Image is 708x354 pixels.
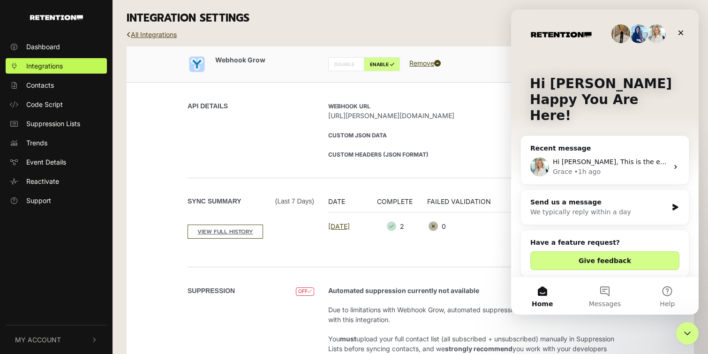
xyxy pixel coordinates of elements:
a: Remove [409,59,441,67]
a: Trends [6,135,107,151]
th: COMPLETE [368,196,427,212]
span: Code Script [26,99,63,109]
span: My Account [15,335,61,345]
span: Reactivate [26,176,59,186]
strong: Automated suppression currently not available [328,286,479,294]
strong: Custom JSON Data [328,132,387,139]
img: Retention.com [30,15,83,20]
span: Webhook Grow [215,56,265,64]
strong: Custom Headers (JSON format) [328,151,429,158]
th: FAILED VALIDATION [427,196,527,212]
a: Integrations [6,58,107,74]
a: [DATE] [328,222,350,230]
a: Reactivate [6,173,107,189]
strong: strongly recommend [445,345,512,353]
label: SUPPRESSION [188,286,235,296]
label: ENABLE [364,57,400,71]
button: My Account [6,325,107,354]
th: DATE [328,196,368,212]
span: (Last 7 days) [275,196,314,206]
label: DISABLE [328,57,364,71]
a: Suppression Lists [6,116,107,131]
span: Support [26,196,51,205]
span: OFF [296,287,314,296]
iframe: Intercom live chat [511,9,699,315]
label: Sync Summary [188,196,314,206]
iframe: Intercom live chat [676,322,699,345]
label: API DETAILS [188,101,228,111]
span: Integrations [26,61,63,71]
span: Trends [26,138,47,148]
span: Event Details [26,157,66,167]
span: Contacts [26,80,54,90]
span: Dashboard [26,42,60,52]
p: Due to limitations with Webhook Grow, automated suppression of your list is not available with th... [328,305,614,324]
a: Dashboard [6,39,107,54]
strong: Webhook URL [328,103,370,110]
span: [URL][PERSON_NAME][DOMAIN_NAME] [328,111,614,121]
td: 0 [427,212,527,241]
td: 2 [368,212,427,241]
a: Code Script [6,97,107,112]
a: Contacts [6,77,107,93]
strong: must [340,335,356,343]
a: VIEW FULL HISTORY [188,225,263,239]
img: Webhook Grow [188,55,206,74]
a: All Integrations [127,30,177,38]
span: Suppression Lists [26,119,80,128]
h3: INTEGRATION SETTINGS [127,12,694,25]
a: Support [6,193,107,208]
a: Event Details [6,154,107,170]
